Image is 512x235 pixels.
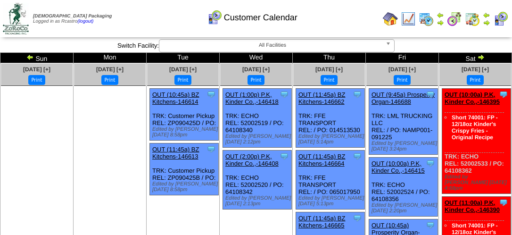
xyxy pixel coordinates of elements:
img: arrowright.gif [437,19,444,26]
img: calendarcustomer.gif [493,11,508,26]
img: Tooltip [499,90,508,99]
td: Sun [0,53,74,63]
div: TRK: Customer Pickup REL: ZP090425D / PO: [150,89,219,141]
button: Print [321,75,337,85]
button: Print [394,75,410,85]
a: OUT (10:45a) BZ Kitchens-146614 [152,91,199,105]
img: arrowright.gif [477,53,485,61]
a: [DATE] [+] [462,66,489,73]
div: Edited by [PERSON_NAME] [DATE] 5:13pm [298,195,364,207]
div: TRK: ECHO REL: 52002520 / PO: 64108342 [223,151,292,210]
div: Edited by [PERSON_NAME] [DATE] 2:13pm [225,195,291,207]
div: TRK: ECHO REL: 52002524 / PO: 64108356 [369,158,438,217]
a: [DATE] [+] [96,66,124,73]
a: [DATE] [+] [388,66,416,73]
a: (logout) [78,19,94,24]
img: Tooltip [280,90,289,99]
div: TRK: LML TRUCKING LLC REL: / PO: NAMP001-091225 [369,89,438,155]
div: TRK: ECHO REL: 52002533 / PO: 64108362 [442,89,511,194]
a: [DATE] [+] [23,66,50,73]
a: OUT (11:45a) BZ Kitchens-146613 [152,146,199,160]
a: [DATE] [+] [242,66,270,73]
div: Edited by [PERSON_NAME] [DATE] 2:20pm [372,202,438,214]
img: Tooltip [206,90,216,99]
img: zoroco-logo-small.webp [3,3,29,34]
a: OUT (10:00a) P.K, Kinder Co.,-146395 [445,91,500,105]
img: Tooltip [353,213,362,223]
div: TRK: ECHO REL: 52002519 / PO: 64108340 [223,89,292,148]
a: OUT (11:00a) P.K, Kinder Co.,-146390 [445,199,500,213]
a: OUT (9:45a) Prosperity Organ-146688 [372,91,435,105]
a: OUT (10:00a) P.K, Kinder Co.,-146415 [372,160,425,174]
span: All Facilities [163,40,382,51]
img: calendarblend.gif [447,11,462,26]
img: calendarcustomer.gif [207,10,222,25]
a: OUT (11:45a) BZ Kitchens-146662 [298,91,345,105]
button: Print [467,75,483,85]
div: Edited by [PERSON_NAME] [DATE] 8:58pm [152,181,218,193]
button: Print [101,75,118,85]
a: [DATE] [+] [169,66,197,73]
div: TRK: FFE TRANSPORT REL: / PO: 065017950 [296,151,365,210]
img: Tooltip [499,198,508,207]
img: Tooltip [280,151,289,161]
img: Tooltip [426,220,435,230]
img: arrowleft.gif [483,11,490,19]
td: Sat [439,53,512,63]
img: arrowleft.gif [26,53,34,61]
img: Tooltip [426,159,435,168]
img: line_graph.gif [401,11,416,26]
img: arrowright.gif [483,19,490,26]
td: Thu [293,53,366,63]
div: Edited by [PERSON_NAME] [DATE] 3:24pm [372,141,438,152]
a: OUT (1:00p) P.K, Kinder Co.,-146418 [225,91,279,105]
td: Mon [74,53,147,63]
a: Short 74001: FP - 12/18oz Kinder's Crispy Fries - Original Recipe [452,114,498,141]
div: TRK: FFE TRANSPORT REL: / PO: 014513530 [296,89,365,148]
img: calendarinout.gif [465,11,480,26]
span: [DEMOGRAPHIC_DATA] Packaging [33,14,112,19]
span: Logged in as Rcastro [33,14,112,24]
a: OUT (11:45a) BZ Kitchens-146664 [298,153,345,167]
img: calendarprod.gif [419,11,434,26]
a: OUT (2:00p) P.K, Kinder Co.,-146408 [225,153,279,167]
button: Print [174,75,191,85]
a: OUT (11:45a) BZ Kitchens-146665 [298,215,345,229]
img: Tooltip [206,144,216,154]
div: Edited by [PERSON_NAME] [DATE] 5:14pm [298,134,364,145]
div: TRK: Customer Pickup REL: ZP090425B / PO: [150,143,219,195]
button: Print [248,75,264,85]
td: Fri [366,53,439,63]
td: Wed [220,53,293,63]
img: Tooltip [353,90,362,99]
img: arrowleft.gif [437,11,444,19]
div: Edited by [PERSON_NAME] [DATE] 8:58pm [152,126,218,138]
span: Customer Calendar [224,13,297,23]
div: Edited by [PERSON_NAME] [DATE] 2:12pm [225,134,291,145]
a: [DATE] [+] [315,66,343,73]
img: Tooltip [426,90,435,99]
td: Tue [147,53,220,63]
img: Tooltip [353,151,362,161]
div: Edited by [PERSON_NAME] [DATE] 4:58pm [445,174,511,191]
button: Print [28,75,45,85]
